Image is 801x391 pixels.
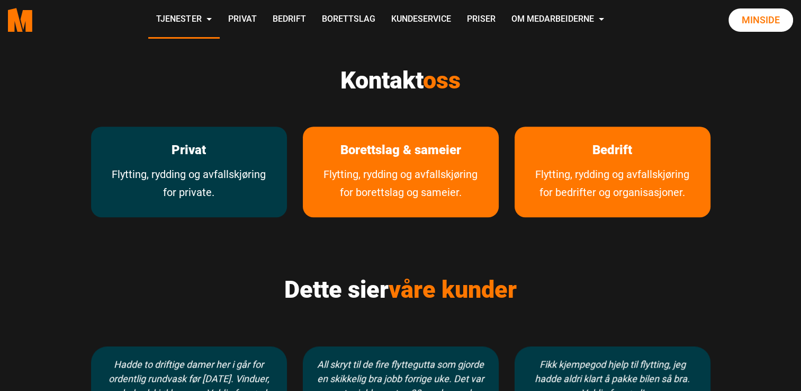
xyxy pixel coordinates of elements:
a: Flytting, rydding og avfallskjøring for private. [91,165,287,217]
span: våre kunder [389,276,517,304]
a: Priser [458,1,503,39]
span: oss [423,66,461,94]
a: Les mer om Borettslag & sameier [325,127,477,174]
a: Om Medarbeiderne [503,1,612,39]
a: Tjenester vi tilbyr bedrifter og organisasjoner [515,165,710,217]
a: les mer om Privat [156,127,222,174]
h2: Dette sier [91,276,710,304]
h2: Kontakt [91,66,710,95]
a: Minside [728,8,793,32]
a: les mer om Bedrift [577,127,648,174]
a: Bedrift [264,1,313,39]
a: Tjenester for borettslag og sameier [303,165,499,217]
a: Kundeservice [383,1,458,39]
a: Tjenester [148,1,220,39]
a: Borettslag [313,1,383,39]
a: Privat [220,1,264,39]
